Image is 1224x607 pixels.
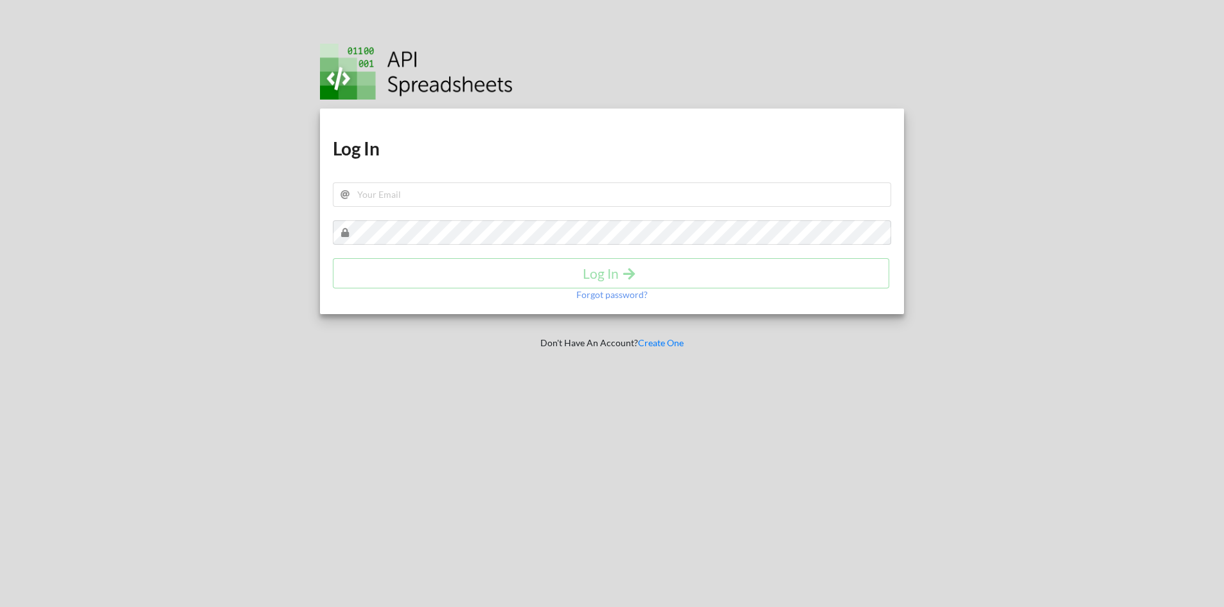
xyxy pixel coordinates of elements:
h1: Log In [333,137,892,160]
img: Logo.png [320,44,513,100]
a: Create One [638,337,684,348]
input: Your Email [333,182,892,207]
p: Don't Have An Account? [311,337,914,349]
p: Forgot password? [576,288,648,301]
